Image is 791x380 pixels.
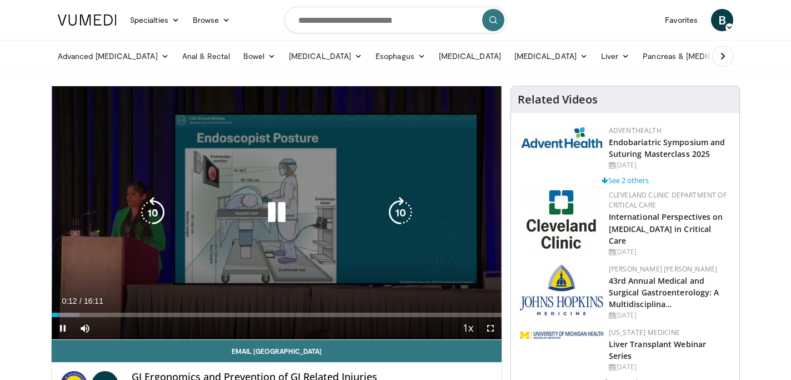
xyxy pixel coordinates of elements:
[609,339,706,361] a: Liver Transplant Webinar Series
[609,247,730,257] div: [DATE]
[51,45,176,67] a: Advanced [MEDICAL_DATA]
[609,362,730,372] div: [DATE]
[79,297,82,305] span: /
[609,328,680,337] a: [US_STATE] Medicine
[237,45,282,67] a: Bowel
[508,45,594,67] a: [MEDICAL_DATA]
[52,313,502,317] div: Progress Bar
[52,86,502,340] video-js: Video Player
[520,332,603,339] img: 7efbc4f9-e78b-438d-b5a1-5a81cc36a986.png.150x105_q85_autocrop_double_scale_upscale_version-0.2.png
[52,340,502,362] a: Email [GEOGRAPHIC_DATA]
[527,190,596,249] img: 5f0cf59e-536a-4b30-812c-ea06339c9532.jpg.150x105_q85_autocrop_double_scale_upscale_version-0.2.jpg
[520,264,603,315] img: c99d8ef4-c3cd-4e38-8428-4f59a70fa7e8.jpg.150x105_q85_autocrop_double_scale_upscale_version-0.2.jpg
[369,45,432,67] a: Esophagus
[520,126,603,149] img: 5c3c682d-da39-4b33-93a5-b3fb6ba9580b.jpg.150x105_q85_autocrop_double_scale_upscale_version-0.2.jpg
[52,317,74,339] button: Pause
[186,9,237,31] a: Browse
[62,297,77,305] span: 0:12
[282,45,369,67] a: [MEDICAL_DATA]
[609,126,662,135] a: AdventHealth
[176,45,237,67] a: Anal & Rectal
[479,317,502,339] button: Fullscreen
[602,175,649,185] a: See 2 others
[58,14,117,26] img: VuMedi Logo
[609,264,718,274] a: [PERSON_NAME] [PERSON_NAME]
[609,211,723,245] a: International Perspectives on [MEDICAL_DATA] in Critical Care
[432,45,508,67] a: [MEDICAL_DATA]
[609,310,730,320] div: [DATE]
[609,160,730,170] div: [DATE]
[457,317,479,339] button: Playback Rate
[594,45,636,67] a: Liver
[658,9,704,31] a: Favorites
[518,93,598,106] h4: Related Videos
[284,7,507,33] input: Search topics, interventions
[609,275,719,309] a: 43rd Annual Medical and Surgical Gastroenterology: A Multidisciplina…
[609,190,727,210] a: Cleveland Clinic Department of Critical Care
[123,9,186,31] a: Specialties
[711,9,733,31] a: B
[609,137,725,159] a: Endobariatric Symposium and Suturing Masterclass 2025
[74,317,96,339] button: Mute
[636,45,766,67] a: Pancreas & [MEDICAL_DATA]
[84,297,103,305] span: 16:11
